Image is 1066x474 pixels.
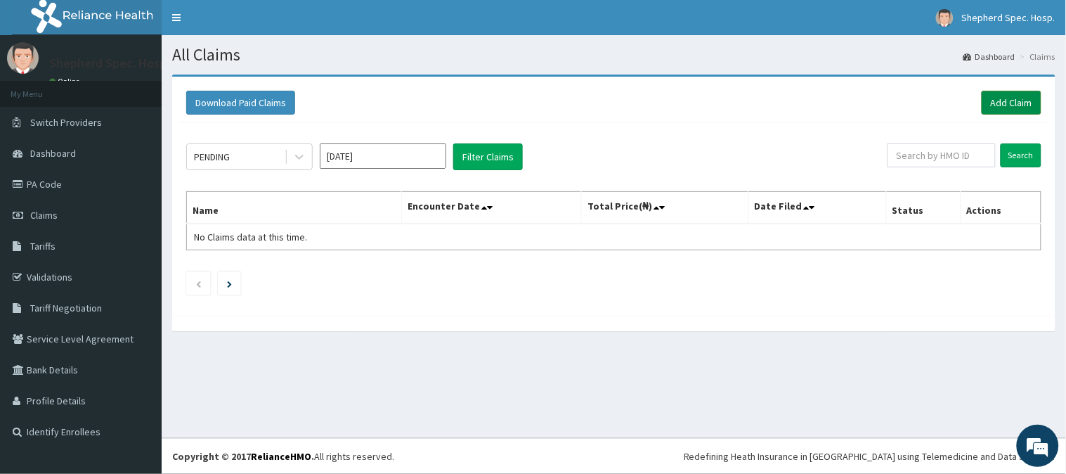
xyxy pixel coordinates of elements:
li: Claims [1017,51,1055,63]
a: RelianceHMO [251,450,311,463]
a: Dashboard [963,51,1015,63]
button: Filter Claims [453,143,523,170]
input: Search [1001,143,1041,167]
a: Online [49,77,83,87]
th: Actions [961,192,1041,224]
h1: All Claims [172,46,1055,64]
span: Tariff Negotiation [30,302,102,314]
footer: All rights reserved. [162,438,1066,474]
a: Add Claim [982,91,1041,115]
img: User Image [936,9,954,27]
th: Encounter Date [402,192,582,224]
div: Redefining Heath Insurance in [GEOGRAPHIC_DATA] using Telemedicine and Data Science! [684,449,1055,463]
span: Claims [30,209,58,222]
span: Shepherd Spec. Hosp. [962,11,1055,24]
th: Total Price(₦) [582,192,748,224]
span: Tariffs [30,240,56,252]
span: No Claims data at this time. [194,231,307,243]
strong: Copyright © 2017 . [172,450,314,463]
th: Name [187,192,402,224]
span: Dashboard [30,147,76,160]
a: Next page [227,277,232,290]
span: Switch Providers [30,116,102,129]
th: Status [886,192,961,224]
input: Select Month and Year [320,143,446,169]
button: Download Paid Claims [186,91,295,115]
input: Search by HMO ID [888,143,996,167]
p: Shepherd Spec. Hosp. [49,57,169,70]
div: PENDING [194,150,230,164]
img: User Image [7,42,39,74]
th: Date Filed [748,192,886,224]
a: Previous page [195,277,202,290]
